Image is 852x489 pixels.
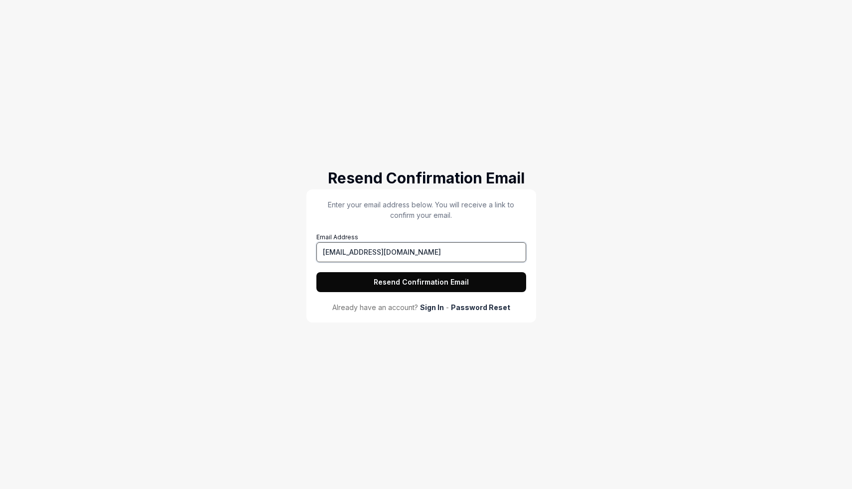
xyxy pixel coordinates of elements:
[420,302,444,313] a: Sign In
[332,302,418,313] span: Already have an account?
[316,242,526,262] input: Email Address
[316,272,526,292] button: Resend Confirmation Email
[316,233,526,262] label: Email Address
[306,167,546,189] h2: Resend Confirmation Email
[316,199,526,220] p: Enter your email address below. You will receive a link to confirm your email.
[451,302,510,313] a: Password Reset
[446,302,449,313] span: -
